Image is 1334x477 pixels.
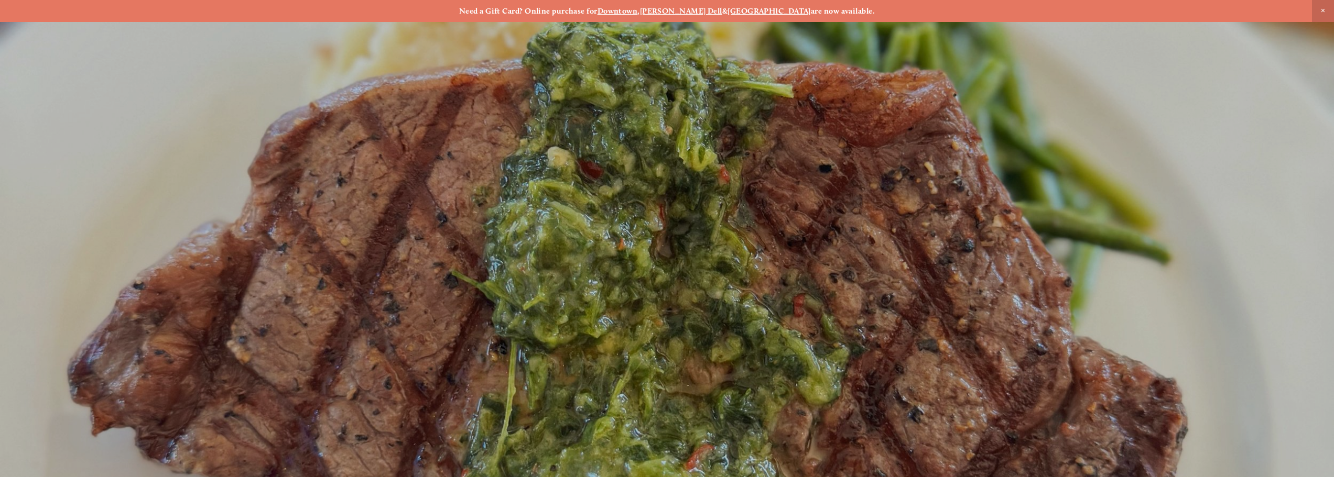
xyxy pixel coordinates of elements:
a: [GEOGRAPHIC_DATA] [728,6,811,16]
strong: , [637,6,639,16]
a: Downtown [598,6,638,16]
strong: are now available. [811,6,875,16]
strong: Need a Gift Card? Online purchase for [459,6,598,16]
a: [PERSON_NAME] Dell [640,6,722,16]
strong: & [722,6,728,16]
